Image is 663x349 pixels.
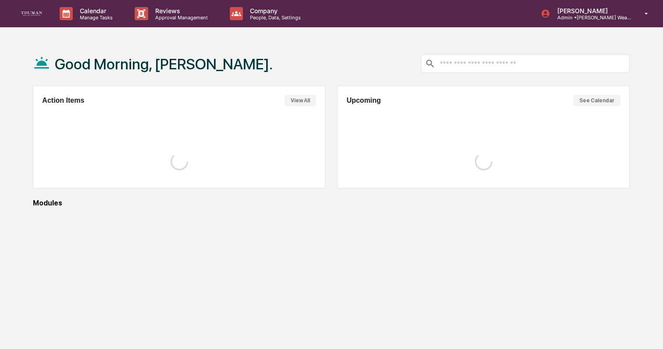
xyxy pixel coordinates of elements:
img: logo [21,11,42,16]
p: Admin • [PERSON_NAME] Wealth [550,14,632,21]
button: See Calendar [573,95,620,106]
h1: Good Morning, [PERSON_NAME]. [55,55,273,73]
p: Calendar [73,7,117,14]
button: View All [285,95,316,106]
p: People, Data, Settings [243,14,305,21]
p: Manage Tasks [73,14,117,21]
p: Company [243,7,305,14]
h2: Upcoming [346,97,381,104]
p: [PERSON_NAME] [550,7,632,14]
p: Approval Management [148,14,212,21]
div: Modules [33,199,630,207]
p: Reviews [148,7,212,14]
h2: Action Items [42,97,84,104]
